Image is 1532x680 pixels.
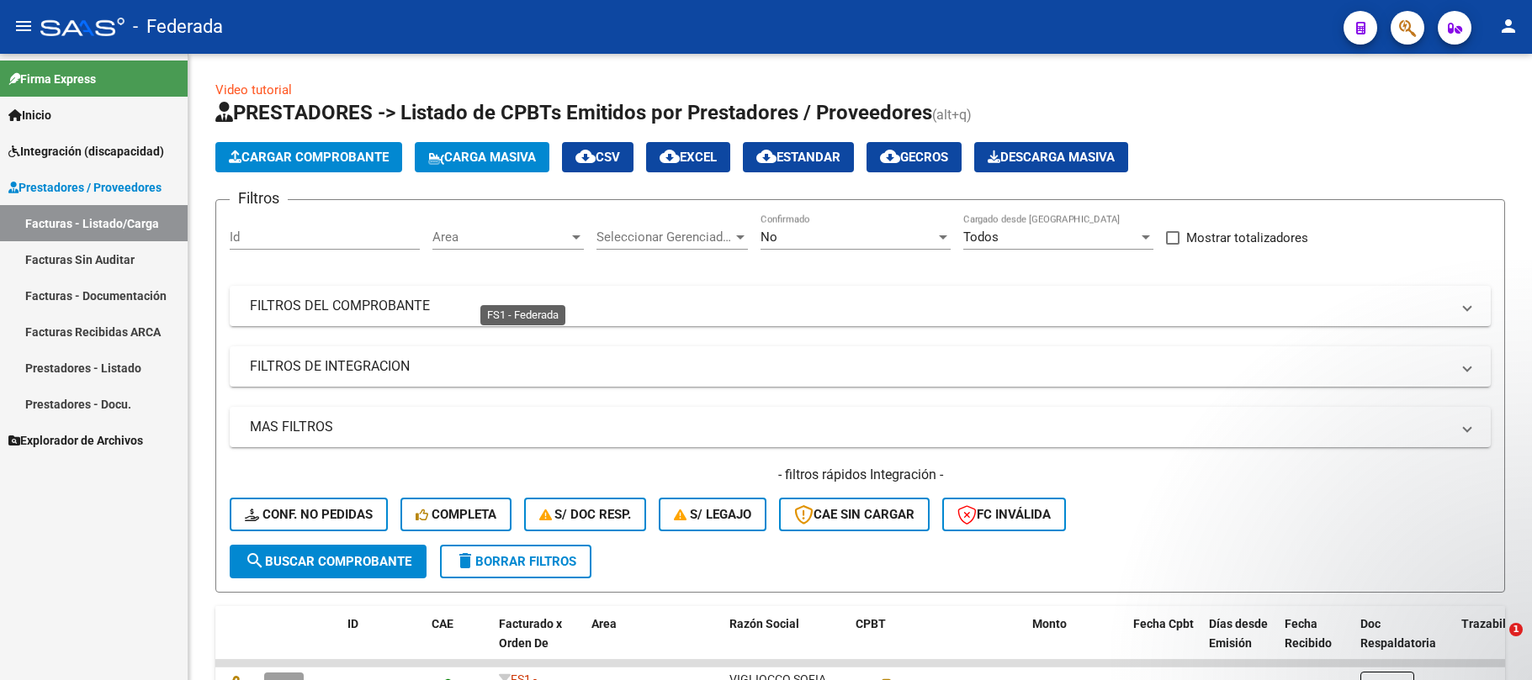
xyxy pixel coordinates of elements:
mat-icon: search [245,551,265,571]
span: Integración (discapacidad) [8,142,164,161]
a: Video tutorial [215,82,292,98]
span: CAE SIN CARGAR [794,507,914,522]
span: (alt+q) [932,107,972,123]
mat-icon: cloud_download [575,146,596,166]
mat-panel-title: FILTROS DEL COMPROBANTE [250,297,1450,315]
span: Borrar Filtros [455,554,576,569]
span: Doc Respaldatoria [1360,617,1436,650]
app-download-masive: Descarga masiva de comprobantes (adjuntos) [974,142,1128,172]
h3: Filtros [230,187,288,210]
datatable-header-cell: Facturado x Orden De [492,606,585,680]
datatable-header-cell: CPBT [849,606,1026,680]
span: S/ legajo [674,507,751,522]
datatable-header-cell: Fecha Recibido [1278,606,1354,680]
span: Completa [416,507,496,522]
span: ID [347,617,358,630]
mat-icon: cloud_download [880,146,900,166]
span: Carga Masiva [428,150,536,165]
mat-expansion-panel-header: FILTROS DE INTEGRACION [230,346,1491,387]
mat-icon: cloud_download [660,146,680,166]
span: Cargar Comprobante [229,150,389,165]
button: CAE SIN CARGAR [779,498,930,531]
span: Gecros [880,150,948,165]
span: Area [591,617,617,630]
span: Fecha Recibido [1285,617,1332,650]
span: No [761,229,777,245]
mat-expansion-panel-header: FILTROS DEL COMPROBANTE [230,286,1491,326]
span: S/ Doc Resp. [539,507,632,522]
datatable-header-cell: Doc Respaldatoria [1354,606,1455,680]
span: Monto [1032,617,1067,630]
span: CPBT [856,617,886,630]
h4: - filtros rápidos Integración - [230,466,1491,484]
span: Todos [963,229,999,245]
span: Inicio [8,106,51,124]
datatable-header-cell: CAE [425,606,492,680]
button: Cargar Comprobante [215,142,402,172]
span: FC Inválida [957,507,1051,522]
span: Firma Express [8,70,96,88]
datatable-header-cell: Area [585,606,698,680]
button: Descarga Masiva [974,142,1128,172]
button: Borrar Filtros [440,545,591,578]
button: EXCEL [646,142,730,172]
span: Razón Social [729,617,799,630]
span: Días desde Emisión [1209,617,1268,650]
span: PRESTADORES -> Listado de CPBTs Emitidos por Prestadores / Proveedores [215,101,932,124]
mat-icon: menu [13,16,34,36]
span: Facturado x Orden De [499,617,562,650]
span: Fecha Cpbt [1133,617,1194,630]
span: Descarga Masiva [988,150,1115,165]
span: Mostrar totalizadores [1186,228,1308,248]
button: Carga Masiva [415,142,549,172]
button: Buscar Comprobante [230,545,427,578]
datatable-header-cell: Monto [1026,606,1126,680]
span: Buscar Comprobante [245,554,411,569]
span: CSV [575,150,620,165]
span: - Federada [133,8,223,45]
mat-icon: person [1498,16,1519,36]
iframe: Intercom live chat [1475,623,1515,663]
datatable-header-cell: Fecha Cpbt [1126,606,1202,680]
datatable-header-cell: Razón Social [723,606,849,680]
button: Completa [400,498,512,531]
button: FC Inválida [942,498,1066,531]
span: Conf. no pedidas [245,507,373,522]
mat-icon: cloud_download [756,146,777,166]
span: Prestadores / Proveedores [8,178,162,197]
mat-panel-title: MAS FILTROS [250,418,1450,436]
button: S/ legajo [659,498,766,531]
datatable-header-cell: ID [341,606,425,680]
span: EXCEL [660,150,717,165]
button: S/ Doc Resp. [524,498,647,531]
span: Area [432,229,569,245]
mat-panel-title: FILTROS DE INTEGRACION [250,357,1450,376]
button: Estandar [743,142,854,172]
button: CSV [562,142,633,172]
mat-icon: delete [455,551,475,571]
datatable-header-cell: Días desde Emisión [1202,606,1278,680]
mat-expansion-panel-header: MAS FILTROS [230,407,1491,447]
span: Estandar [756,150,840,165]
span: Explorador de Archivos [8,431,143,450]
span: CAE [432,617,453,630]
span: 1 [1509,623,1523,636]
button: Gecros [867,142,962,172]
span: Seleccionar Gerenciador [596,229,733,245]
button: Conf. no pedidas [230,498,388,531]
